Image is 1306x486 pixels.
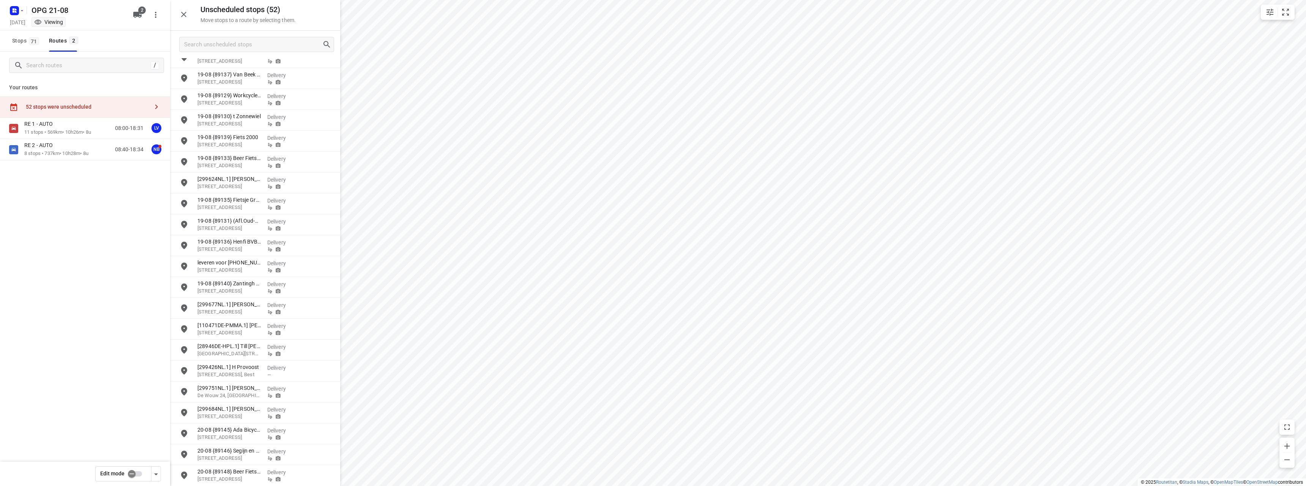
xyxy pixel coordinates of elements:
[267,239,295,246] p: Delivery
[197,468,261,475] p: 20-08 {89148} Beer Fietsen
[197,238,261,245] p: 19-08 {89136} Henfi BVBA / Hendrickx Fietsen
[197,57,261,65] p: Vrijburgstraat 45, Vlissingen
[197,71,261,78] p: 19-08 {89137} Van Beek Tweewielers B.V.
[130,7,145,22] button: 2
[24,120,57,127] p: RE 1 - AUTO
[200,5,296,14] h5: Unscheduled stops ( 52 )
[26,104,149,110] div: 52 stops were unscheduled
[197,266,261,274] p: [STREET_ADDRESS]
[184,39,322,51] input: Search unscheduled stops
[267,71,295,79] p: Delivery
[200,17,296,23] p: Move stops to a route by selecting them.
[197,447,261,454] p: 20-08 {89146} Segijn en van Wees
[1262,5,1278,20] button: Map settings
[34,18,63,26] div: You are currently in view mode. To make any changes, go to edit project.
[197,329,261,337] p: Ottostraße 15, Geilenkirchen
[138,6,146,14] span: 2
[267,280,295,288] p: Delivery
[197,301,261,308] p: [299677NL.1] Jacqueline Van Pelt
[267,385,295,393] p: Delivery
[24,150,88,157] p: 8 stops • 737km • 10h28m • 8u
[1141,480,1303,485] li: © 2025 , © , © © contributors
[267,301,295,309] p: Delivery
[197,308,261,316] p: Wijngaardstraat 2, Herkenbosch
[148,7,163,22] button: More
[197,454,261,462] p: Helmholtzstraat 36, Amsterdam
[267,372,271,378] span: —
[197,92,261,99] p: 19-08 {89129} Workcycles (Lijnbaangr.)
[267,197,295,204] p: Delivery
[197,225,261,232] p: Koninginneweg 267-269, Amsterdam
[197,392,261,399] p: De Wouw 24, [GEOGRAPHIC_DATA]
[197,287,261,295] p: [STREET_ADDRESS]
[170,58,340,485] div: grid
[197,259,261,266] p: leveren voor 22-08 19-08 {89138} H.Mulder & Zoon
[197,342,261,350] p: [28946DE-HPL.1] Till [PERSON_NAME]
[1183,480,1208,485] a: Stadia Maps
[69,36,78,44] span: 2
[197,175,261,183] p: [299624NL.1] Roger Geelen
[267,364,295,372] p: Delivery
[197,405,261,413] p: [299684NL.1] Nick Verwaaij
[197,196,261,204] p: 19-08 {89135} Fietsje Groningen (Dumo Fietsen)
[1156,480,1177,485] a: Routetitan
[29,37,39,45] span: 71
[267,448,295,455] p: Delivery
[267,469,295,476] p: Delivery
[267,92,295,100] p: Delivery
[267,322,295,330] p: Delivery
[197,371,261,378] p: [STREET_ADDRESS], Best
[24,129,91,136] p: 11 stops • 569km • 10h26m • 8u
[197,141,261,149] p: [STREET_ADDRESS]
[115,146,144,154] p: 08:40-18:34
[197,321,261,329] p: [110471DE-PMMA.1] [PERSON_NAME]
[1261,5,1295,20] div: small contained button group
[1278,5,1293,20] button: Fit zoom
[197,384,261,392] p: [299751NL.1] [PERSON_NAME]
[267,134,295,142] p: Delivery
[26,60,151,71] input: Search routes
[197,99,261,107] p: Lijnbaansgracht 32 B-HS, Amsterdam
[1246,480,1278,485] a: OpenStreetMap
[267,176,295,184] p: Delivery
[1214,480,1243,485] a: OpenMapTiles
[100,470,125,477] span: Edit mode
[9,84,161,92] p: Your routes
[197,112,261,120] p: 19-08 {89130} t Zonnewiel
[197,245,261,253] p: Herenthoutseweg 21, Herentals
[322,40,334,49] div: Search
[267,218,295,225] p: Delivery
[197,78,261,86] p: Herenstraat 73, Hilversum
[151,469,161,478] div: Driver app settings
[267,427,295,434] p: Delivery
[151,61,159,70] div: /
[197,162,261,169] p: Weimarstraat 31, Den Haag
[197,363,261,371] p: [299426NL.1] H Provoost
[197,350,261,358] p: Marker Dorfstraße 172a, Hamm
[267,155,295,163] p: Delivery
[267,260,295,267] p: Delivery
[197,120,261,128] p: [STREET_ADDRESS]
[197,434,261,441] p: Weteringschans 195, Amsterdam
[197,280,261,287] p: 19-08 {89140} Zantingh Tweewielers
[197,204,261,211] p: [STREET_ADDRESS]
[49,36,80,46] div: Routes
[197,413,261,420] p: [STREET_ADDRESS]
[197,183,261,190] p: Bolderstraat 25, Maasbracht
[197,426,261,434] p: 20-08 {89145} Ada Bicycles
[197,154,261,162] p: 19-08 {89133} Beer Fietsen
[197,133,261,141] p: 19-08 {89139} Fiets 2000
[24,142,57,149] p: RE 2 - AUTO
[197,475,261,483] p: Weimarstraat 31, Den Haag
[267,343,295,351] p: Delivery
[267,113,295,121] p: Delivery
[115,124,144,132] p: 08:00-18:31
[176,7,191,22] button: Close
[197,217,261,225] p: 19-08 {89131} (Afl.Oud-Zuid) ZFP
[12,36,41,46] span: Stops
[267,406,295,413] p: Delivery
